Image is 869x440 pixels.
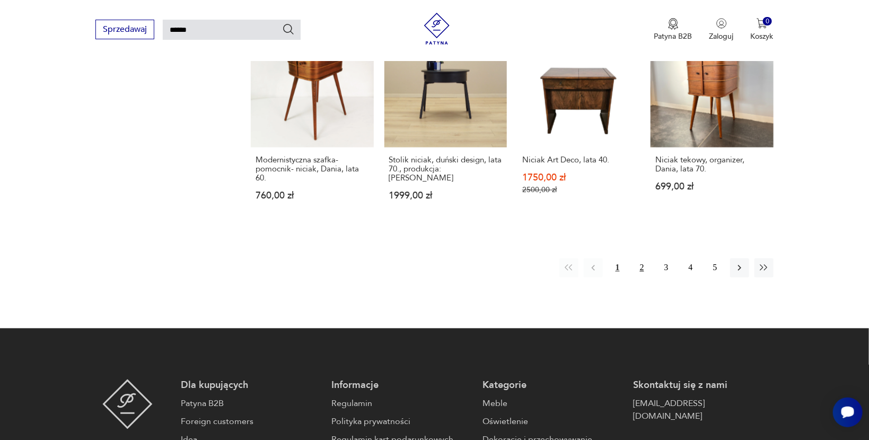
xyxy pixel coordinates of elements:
a: Foreign customers [181,416,321,428]
p: Kategorie [482,379,622,392]
iframe: Smartsupp widget button [833,398,863,427]
a: [EMAIL_ADDRESS][DOMAIN_NAME] [633,398,773,423]
p: 760,00 zł [256,192,368,201]
a: Modernistyczna szafka-pomocnik- niciak, Dania, lata 60.Modernistyczna szafka-pomocnik- niciak, Da... [251,25,373,221]
a: SaleNiciak Art Deco, lata 40.Niciak Art Deco, lata 40.1750,00 zł2500,00 zł [517,25,640,221]
button: 2 [633,258,652,278]
p: Koszyk [751,31,774,41]
p: 2500,00 zł [522,186,635,195]
a: Niciak tekowy, organizer, Dania, lata 70.Niciak tekowy, organizer, Dania, lata 70.699,00 zł [651,25,773,221]
p: 699,00 zł [655,183,768,192]
p: Skontaktuj się z nami [633,379,773,392]
img: Patyna - sklep z meblami i dekoracjami vintage [102,379,153,429]
a: Ikona medaluPatyna B2B [654,18,692,41]
a: Patyna B2B [181,398,321,410]
button: 4 [681,258,700,278]
img: Ikona medalu [668,18,679,30]
a: Meble [482,398,622,410]
button: Szukaj [282,23,295,36]
img: Ikonka użytkownika [716,18,727,29]
button: 5 [706,258,725,278]
button: 3 [657,258,676,278]
p: 1999,00 zł [389,192,502,201]
button: 0Koszyk [751,18,774,41]
p: 1750,00 zł [522,174,635,183]
h3: Niciak Art Deco, lata 40. [522,156,635,165]
a: Regulamin [332,398,472,410]
div: 0 [763,17,772,26]
h3: Niciak tekowy, organizer, Dania, lata 70. [655,156,768,174]
button: Patyna B2B [654,18,692,41]
p: Informacje [332,379,472,392]
a: Stolik niciak, duński design, lata 70., produkcja: DaniaStolik niciak, duński design, lata 70., p... [384,25,507,221]
button: Zaloguj [709,18,734,41]
img: Patyna - sklep z meblami i dekoracjami vintage [421,13,453,45]
button: 1 [608,258,627,278]
img: Ikona koszyka [757,18,767,29]
a: Sprzedawaj [95,27,154,34]
p: Dla kupujących [181,379,321,392]
h3: Stolik niciak, duński design, lata 70., produkcja: [PERSON_NAME] [389,156,502,183]
p: Patyna B2B [654,31,692,41]
a: Polityka prywatności [332,416,472,428]
p: Zaloguj [709,31,734,41]
button: Sprzedawaj [95,20,154,39]
h3: Modernistyczna szafka-pomocnik- niciak, Dania, lata 60. [256,156,368,183]
a: Oświetlenie [482,416,622,428]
